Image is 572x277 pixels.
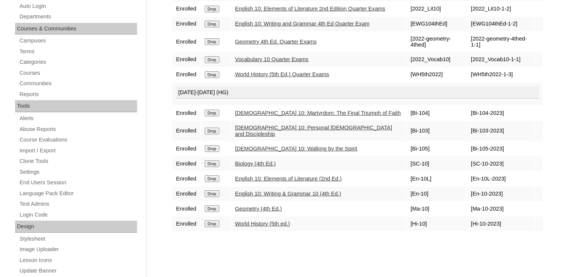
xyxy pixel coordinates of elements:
a: Campuses [19,36,137,45]
a: Lesson Icons [19,256,137,265]
a: Vocabulary 10 Quarter Exams [235,56,309,62]
input: Drop [205,205,219,212]
td: [Ma-10-2023] [467,202,534,216]
input: Drop [205,21,219,27]
td: [Ma-10] [407,202,466,216]
input: Drop [205,110,219,116]
td: [2022_Lit10-1-2] [467,2,534,16]
input: Drop [205,6,219,12]
a: Update Banner [19,266,137,275]
a: Terms [19,47,137,56]
input: Drop [205,160,219,167]
a: English 10: Elements of Literature 2nd Edition Quarter Exams [235,6,385,12]
td: [WH5th2022-1-3] [467,68,534,82]
td: [Bi-103] [407,121,466,141]
a: Communities [19,79,137,88]
input: Drop [205,145,219,152]
a: Alerts [19,114,137,123]
td: [2022-geometry-4thed-1-1] [467,32,534,52]
a: Course Evaluations [19,135,137,145]
td: [WH5th2022] [407,68,466,82]
input: Drop [205,38,219,45]
td: [SC-10] [407,157,466,171]
td: Enrolled [172,142,200,156]
td: [Hi-10] [407,217,466,231]
a: [DEMOGRAPHIC_DATA] 10: Martyrdom: The Final Triumph of Faith [235,110,401,116]
td: Enrolled [172,157,200,171]
a: Settings [19,167,137,177]
td: Enrolled [172,202,200,216]
a: Courses [19,68,137,78]
td: [Bi-104] [407,106,466,120]
a: Test Admins [19,199,137,209]
td: Enrolled [172,53,200,67]
td: [2022_Vocab10-1-1] [467,53,534,67]
td: [En-10] [407,187,466,201]
input: Drop [205,175,219,182]
input: Drop [205,220,219,227]
td: Enrolled [172,217,200,231]
a: [DEMOGRAPHIC_DATA] 10: Personal [DEMOGRAPHIC_DATA] and Discipleship [235,125,392,137]
input: Drop [205,190,219,197]
a: Language Pack Editor [19,189,137,198]
td: [En-10L-2023] [467,172,534,186]
a: [DEMOGRAPHIC_DATA] 10: Walking by the Spirit [235,146,358,152]
td: [Bi-104-2023] [467,106,534,120]
td: [En-10L] [407,172,466,186]
td: [Hi-10-2023] [467,217,534,231]
td: Enrolled [172,68,200,82]
a: World History (5th ed.) [235,221,290,227]
input: Drop [205,56,219,63]
td: [Bi-105] [407,142,466,156]
a: Biology (4th Ed.) [235,161,276,167]
td: Enrolled [172,121,200,141]
a: English 10: Elements of Literature (2nd Ed.) [235,176,342,182]
a: English 10: Writing & Grammar 10 (4th Ed.) [235,191,341,197]
a: Geometry 4th Ed. Quarter Exams [235,39,317,45]
div: Design [15,221,137,233]
a: World History (5th Ed.) Quarter Exams [235,71,329,77]
a: Categories [19,57,137,67]
td: Enrolled [172,17,200,31]
td: Enrolled [172,32,200,52]
a: English 10: Writing and Grammar 4th Ed Quarter Exam [235,21,370,27]
div: Courses & Communities [15,23,137,35]
td: [SC-10-2023] [467,157,534,171]
div: [DATE]-[DATE] (HG) [176,86,539,99]
td: [EWG104thEd-1-2] [467,17,534,31]
td: [En-10-2023] [467,187,534,201]
a: Stylesheet [19,234,137,244]
td: Enrolled [172,172,200,186]
td: [Bi-105-2023] [467,142,534,156]
td: Enrolled [172,2,200,16]
a: Clone Tools [19,157,137,166]
td: [2022_Vocab10] [407,53,466,67]
a: Import / Export [19,146,137,155]
a: End Users Session [19,178,137,187]
a: Login Code [19,210,137,220]
td: Enrolled [172,187,200,201]
a: Departments [19,12,137,21]
td: [2022_Lit10] [407,2,466,16]
a: Image Uploader [19,245,137,254]
td: [EWG104thEd] [407,17,466,31]
td: Enrolled [172,106,200,120]
input: Drop [205,128,219,134]
a: Reports [19,90,137,99]
a: Auto Login [19,2,137,11]
a: Abuse Reports [19,125,137,134]
td: [2022-geometry-4thed] [407,32,466,52]
td: [Bi-103-2023] [467,121,534,141]
div: Tools [15,100,137,112]
input: Drop [205,71,219,78]
a: Geometry (4th Ed.) [235,206,282,212]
